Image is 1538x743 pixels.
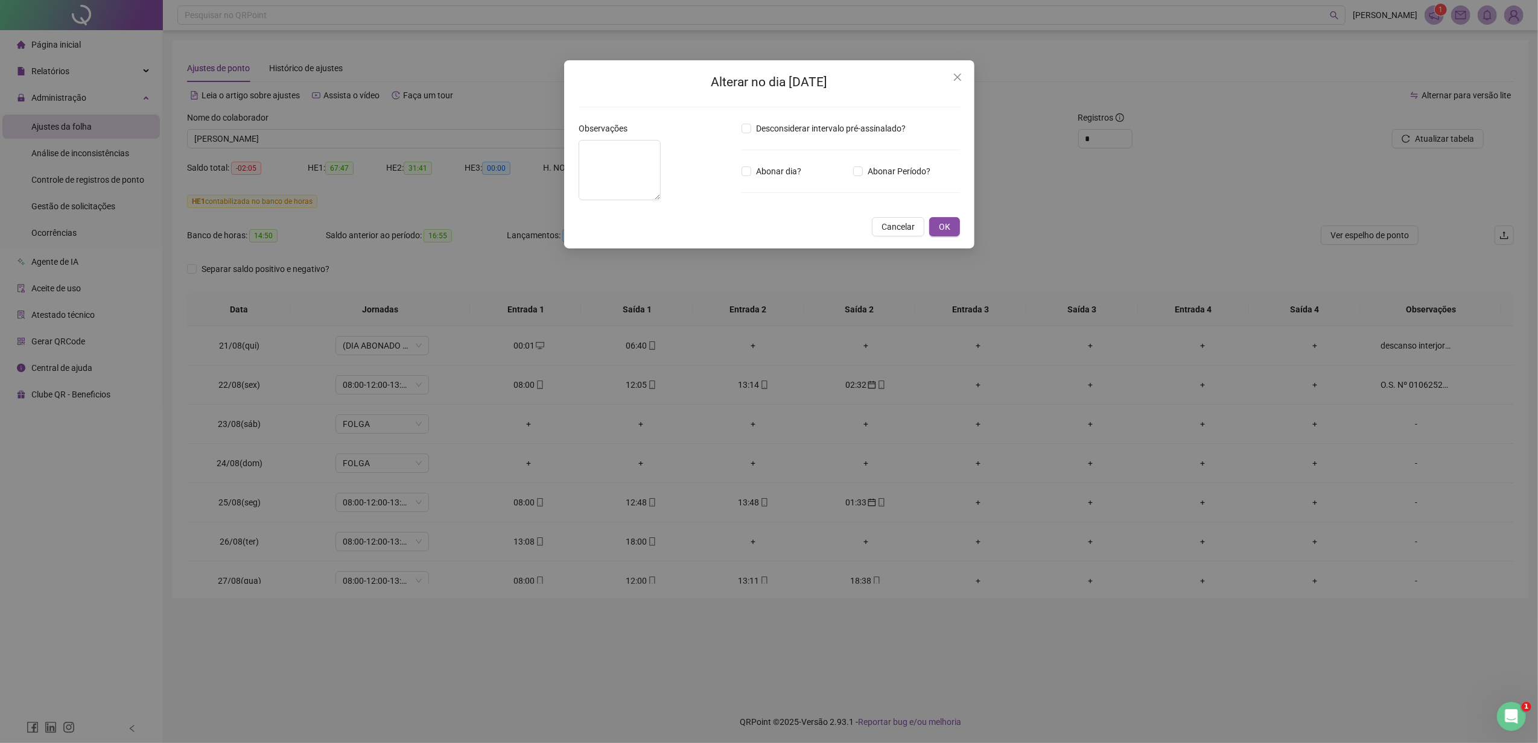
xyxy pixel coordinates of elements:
[862,165,935,178] span: Abonar Período?
[872,217,924,236] button: Cancelar
[579,72,960,92] h2: Alterar no dia [DATE]
[1497,702,1526,731] iframe: Intercom live chat
[929,217,960,236] button: OK
[1522,702,1531,712] span: 1
[751,165,806,178] span: Abonar dia?
[882,220,915,233] span: Cancelar
[751,122,910,135] span: Desconsiderar intervalo pré-assinalado?
[953,72,962,82] span: close
[939,220,950,233] span: OK
[579,122,635,135] label: Observações
[948,68,967,87] button: Close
